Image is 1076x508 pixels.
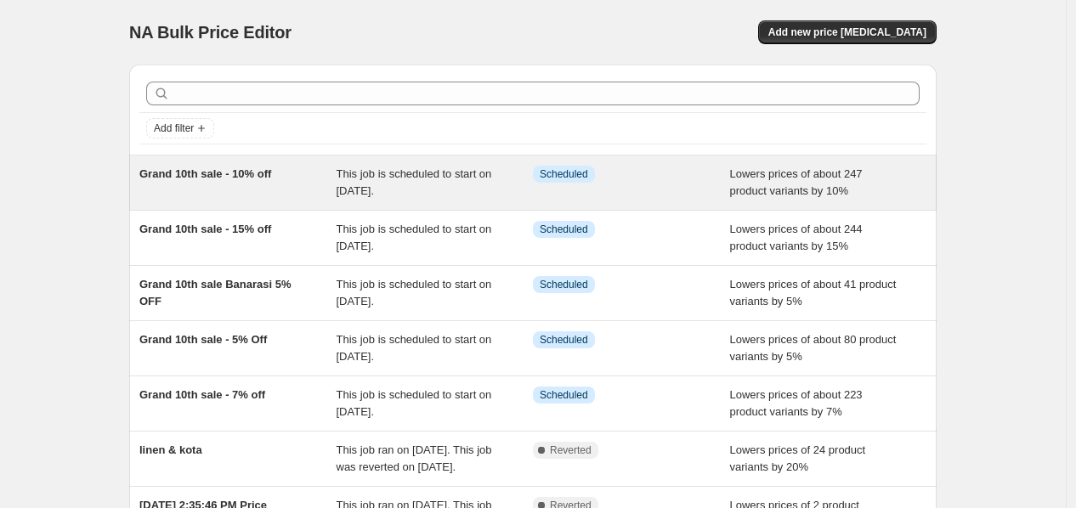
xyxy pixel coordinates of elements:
[730,388,863,418] span: Lowers prices of about 223 product variants by 7%
[730,278,897,308] span: Lowers prices of about 41 product variants by 5%
[730,443,866,473] span: Lowers prices of 24 product variants by 20%
[730,333,897,363] span: Lowers prices of about 80 product variants by 5%
[154,121,194,135] span: Add filter
[139,167,271,180] span: Grand 10th sale - 10% off
[129,23,292,42] span: NA Bulk Price Editor
[337,388,492,418] span: This job is scheduled to start on [DATE].
[139,278,291,308] span: Grand 10th sale Banarasi 5% OFF
[337,167,492,197] span: This job is scheduled to start on [DATE].
[337,278,492,308] span: This job is scheduled to start on [DATE].
[540,278,588,291] span: Scheduled
[550,443,592,457] span: Reverted
[139,388,265,401] span: Grand 10th sale - 7% off
[758,20,937,44] button: Add new price [MEDICAL_DATA]
[540,167,588,181] span: Scheduled
[540,388,588,402] span: Scheduled
[146,118,214,138] button: Add filter
[139,333,267,346] span: Grand 10th sale - 5% Off
[337,443,492,473] span: This job ran on [DATE]. This job was reverted on [DATE].
[540,223,588,236] span: Scheduled
[730,223,863,252] span: Lowers prices of about 244 product variants by 15%
[768,25,926,39] span: Add new price [MEDICAL_DATA]
[337,223,492,252] span: This job is scheduled to start on [DATE].
[540,333,588,347] span: Scheduled
[337,333,492,363] span: This job is scheduled to start on [DATE].
[139,223,271,235] span: Grand 10th sale - 15% off
[139,443,202,456] span: linen & kota
[730,167,863,197] span: Lowers prices of about 247 product variants by 10%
